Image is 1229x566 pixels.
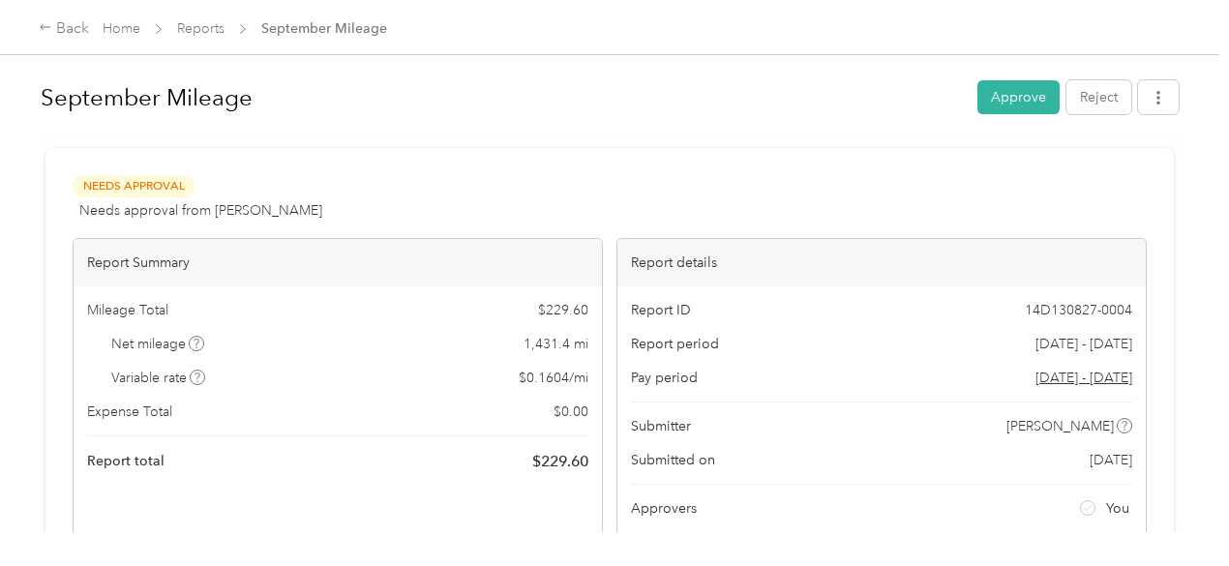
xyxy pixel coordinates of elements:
[39,17,89,41] div: Back
[532,450,588,473] span: $ 229.60
[41,74,964,121] h1: September Mileage
[103,20,140,37] a: Home
[1006,416,1114,436] span: [PERSON_NAME]
[631,450,715,470] span: Submitted on
[631,300,691,320] span: Report ID
[1090,450,1132,470] span: [DATE]
[261,18,387,39] span: September Mileage
[631,498,697,519] span: Approvers
[519,368,588,388] span: $ 0.1604 / mi
[631,416,691,436] span: Submitter
[1035,368,1132,388] span: Go to pay period
[177,20,225,37] a: Reports
[1106,498,1129,519] span: You
[79,200,322,221] span: Needs approval from [PERSON_NAME]
[74,239,602,286] div: Report Summary
[977,80,1060,114] button: Approve
[538,300,588,320] span: $ 229.60
[73,175,195,197] span: Needs Approval
[1035,334,1132,354] span: [DATE] - [DATE]
[87,451,165,471] span: Report total
[1121,458,1229,566] iframe: Everlance-gr Chat Button Frame
[631,368,698,388] span: Pay period
[631,334,719,354] span: Report period
[1066,80,1131,114] button: Reject
[87,300,168,320] span: Mileage Total
[111,368,206,388] span: Variable rate
[111,334,205,354] span: Net mileage
[524,334,588,354] span: 1,431.4 mi
[554,402,588,422] span: $ 0.00
[617,239,1146,286] div: Report details
[87,402,172,422] span: Expense Total
[1025,300,1132,320] span: 14D130827-0004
